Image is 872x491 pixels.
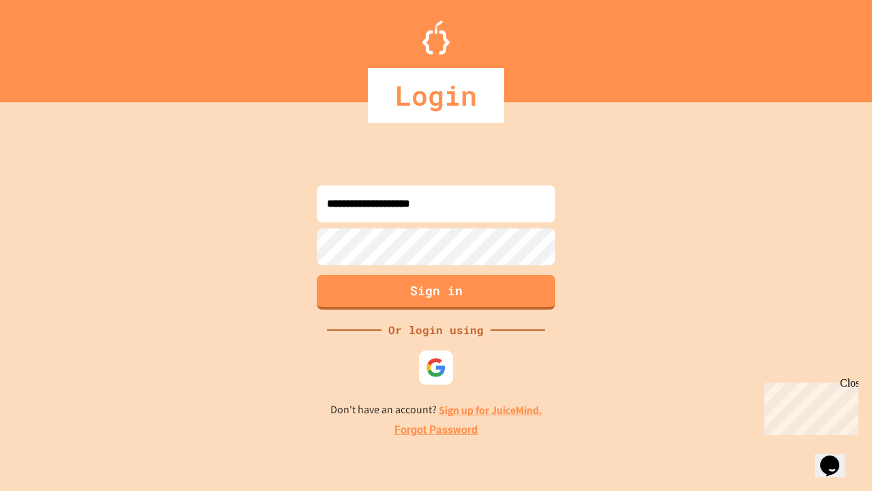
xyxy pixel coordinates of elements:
div: Or login using [381,322,490,338]
button: Sign in [317,275,555,310]
a: Forgot Password [394,422,478,438]
div: Chat with us now!Close [5,5,94,87]
iframe: chat widget [815,436,858,477]
img: Logo.svg [422,20,450,55]
div: Login [368,68,504,123]
iframe: chat widget [759,377,858,435]
img: google-icon.svg [426,357,446,378]
p: Don't have an account? [330,402,542,419]
a: Sign up for JuiceMind. [439,403,542,417]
